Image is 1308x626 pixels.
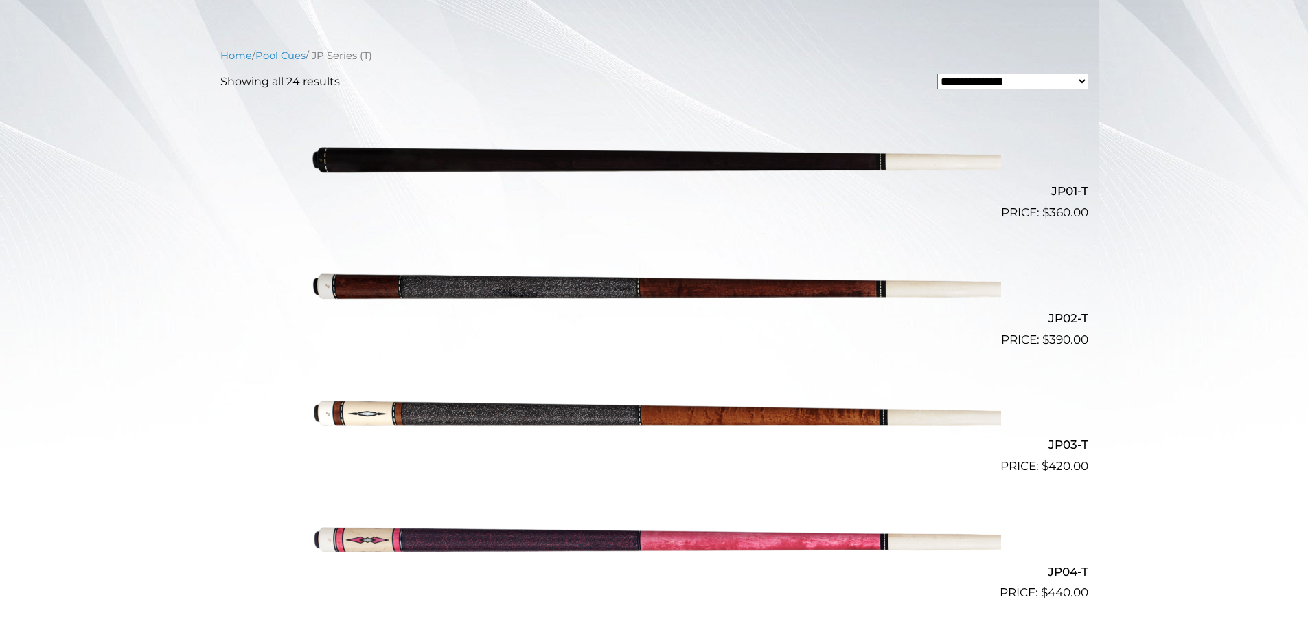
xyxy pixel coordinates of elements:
bdi: 390.00 [1042,333,1088,346]
h2: JP02-T [220,305,1088,331]
img: JP03-T [308,355,1001,470]
a: Home [220,49,252,62]
a: JP03-T $420.00 [220,355,1088,476]
span: $ [1042,205,1049,219]
h2: JP01-T [220,179,1088,204]
select: Shop order [937,74,1088,89]
bdi: 360.00 [1042,205,1088,219]
img: JP02-T [308,227,1001,343]
p: Showing all 24 results [220,74,340,90]
img: JP01-T [308,101,1001,216]
span: $ [1042,333,1049,346]
span: $ [1041,585,1048,599]
a: JP02-T $390.00 [220,227,1088,348]
h2: JP03-T [220,432,1088,458]
bdi: 420.00 [1042,459,1088,473]
a: Pool Cues [255,49,306,62]
h2: JP04-T [220,559,1088,584]
nav: Breadcrumb [220,48,1088,63]
span: $ [1042,459,1048,473]
a: JP04-T $440.00 [220,481,1088,602]
a: JP01-T $360.00 [220,101,1088,222]
bdi: 440.00 [1041,585,1088,599]
img: JP04-T [308,481,1001,596]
